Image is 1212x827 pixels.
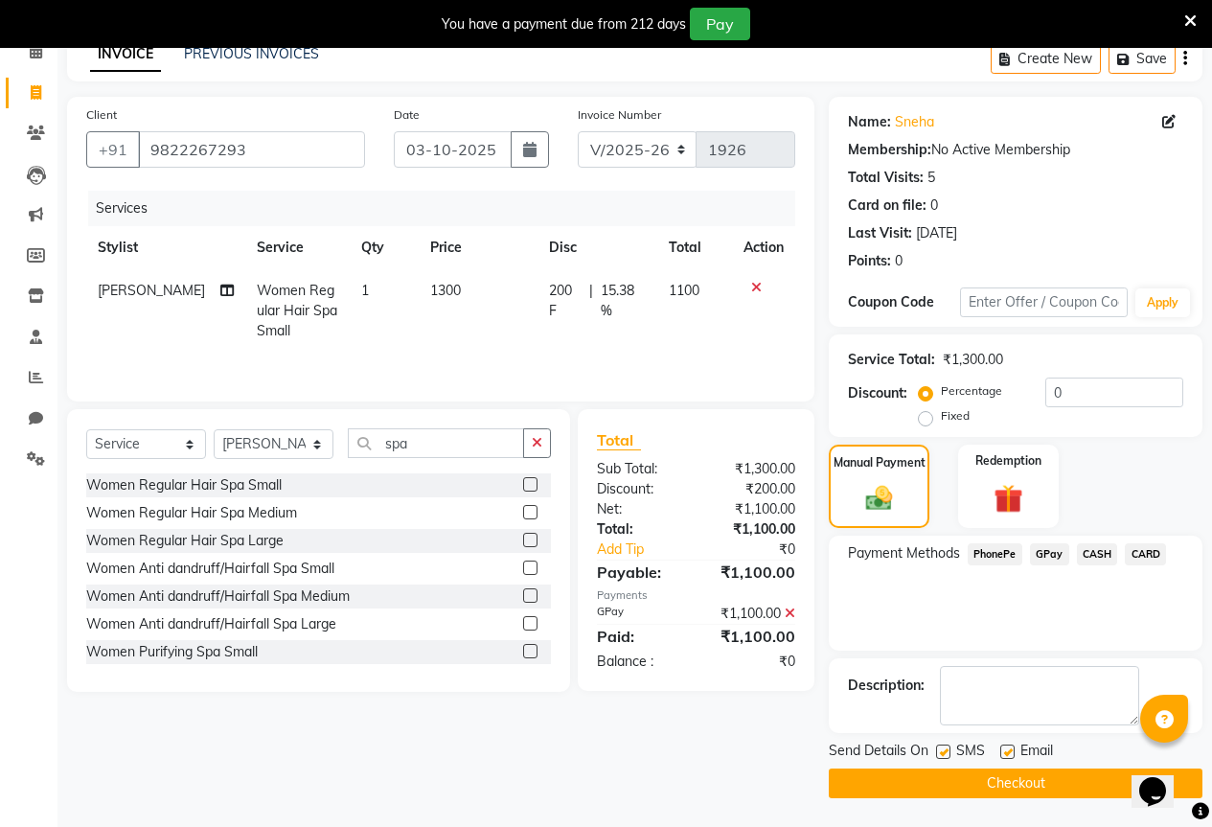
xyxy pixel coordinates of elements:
span: 200 F [549,281,582,321]
a: Sneha [895,112,934,132]
div: ₹1,100.00 [696,561,810,584]
span: 1 [361,282,369,299]
span: Total [597,430,641,450]
div: [DATE] [916,223,957,243]
button: +91 [86,131,140,168]
div: Service Total: [848,350,935,370]
span: Email [1020,741,1053,765]
div: 5 [927,168,935,188]
span: Women Regular Hair Spa Small [257,282,337,339]
div: Women Regular Hair Spa Small [86,475,282,495]
th: Price [419,226,537,269]
label: Date [394,106,420,124]
a: PREVIOUS INVOICES [184,45,319,62]
div: ₹200.00 [696,479,810,499]
th: Stylist [86,226,245,269]
div: ₹1,300.00 [943,350,1003,370]
span: [PERSON_NAME] [98,282,205,299]
label: Redemption [975,452,1041,470]
div: Payable: [583,561,697,584]
div: GPay [583,604,697,624]
div: Women Regular Hair Spa Medium [86,503,297,523]
label: Percentage [941,382,1002,400]
div: ₹1,100.00 [696,519,810,540]
div: Card on file: [848,195,926,216]
div: Services [88,191,810,226]
button: Save [1109,44,1176,74]
th: Qty [350,226,419,269]
th: Total [657,226,732,269]
div: Women Purifying Spa Small [86,642,258,662]
div: ₹0 [696,652,810,672]
th: Disc [537,226,657,269]
div: 0 [930,195,938,216]
input: Search or Scan [348,428,524,458]
div: Name: [848,112,891,132]
th: Action [732,226,795,269]
label: Manual Payment [834,454,926,471]
div: ₹1,300.00 [696,459,810,479]
div: 0 [895,251,903,271]
div: Discount: [583,479,697,499]
img: _cash.svg [858,483,902,514]
div: You have a payment due from 212 days [442,14,686,34]
div: Discount: [848,383,907,403]
a: INVOICE [90,37,161,72]
span: | [589,281,593,321]
div: Total Visits: [848,168,924,188]
div: Women Anti dandruff/Hairfall Spa Large [86,614,336,634]
span: SMS [956,741,985,765]
span: 1100 [669,282,699,299]
div: Points: [848,251,891,271]
div: ₹1,100.00 [696,604,810,624]
label: Invoice Number [578,106,661,124]
label: Client [86,106,117,124]
input: Search by Name/Mobile/Email/Code [138,131,365,168]
span: Send Details On [829,741,928,765]
div: ₹0 [715,540,810,560]
div: Coupon Code [848,292,960,312]
button: Create New [991,44,1101,74]
span: CARD [1125,543,1166,565]
iframe: chat widget [1132,750,1193,808]
button: Checkout [829,769,1202,798]
div: No Active Membership [848,140,1183,160]
div: Sub Total: [583,459,697,479]
div: Payments [597,587,795,604]
div: ₹1,100.00 [696,625,810,648]
div: ₹1,100.00 [696,499,810,519]
span: 1300 [430,282,461,299]
img: _gift.svg [985,481,1032,517]
span: CASH [1077,543,1118,565]
div: Women Regular Hair Spa Large [86,531,284,551]
button: Apply [1135,288,1190,317]
button: Pay [690,8,750,40]
span: PhonePe [968,543,1022,565]
div: Women Anti dandruff/Hairfall Spa Small [86,559,334,579]
div: Paid: [583,625,697,648]
th: Service [245,226,350,269]
div: Balance : [583,652,697,672]
span: GPay [1030,543,1069,565]
div: Membership: [848,140,931,160]
div: Women Anti dandruff/Hairfall Spa Medium [86,586,350,607]
span: 15.38 % [601,281,646,321]
label: Fixed [941,407,970,425]
span: Payment Methods [848,543,960,563]
a: Add Tip [583,540,715,560]
div: Last Visit: [848,223,912,243]
div: Total: [583,519,697,540]
input: Enter Offer / Coupon Code [960,287,1128,317]
div: Description: [848,676,925,696]
div: Net: [583,499,697,519]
